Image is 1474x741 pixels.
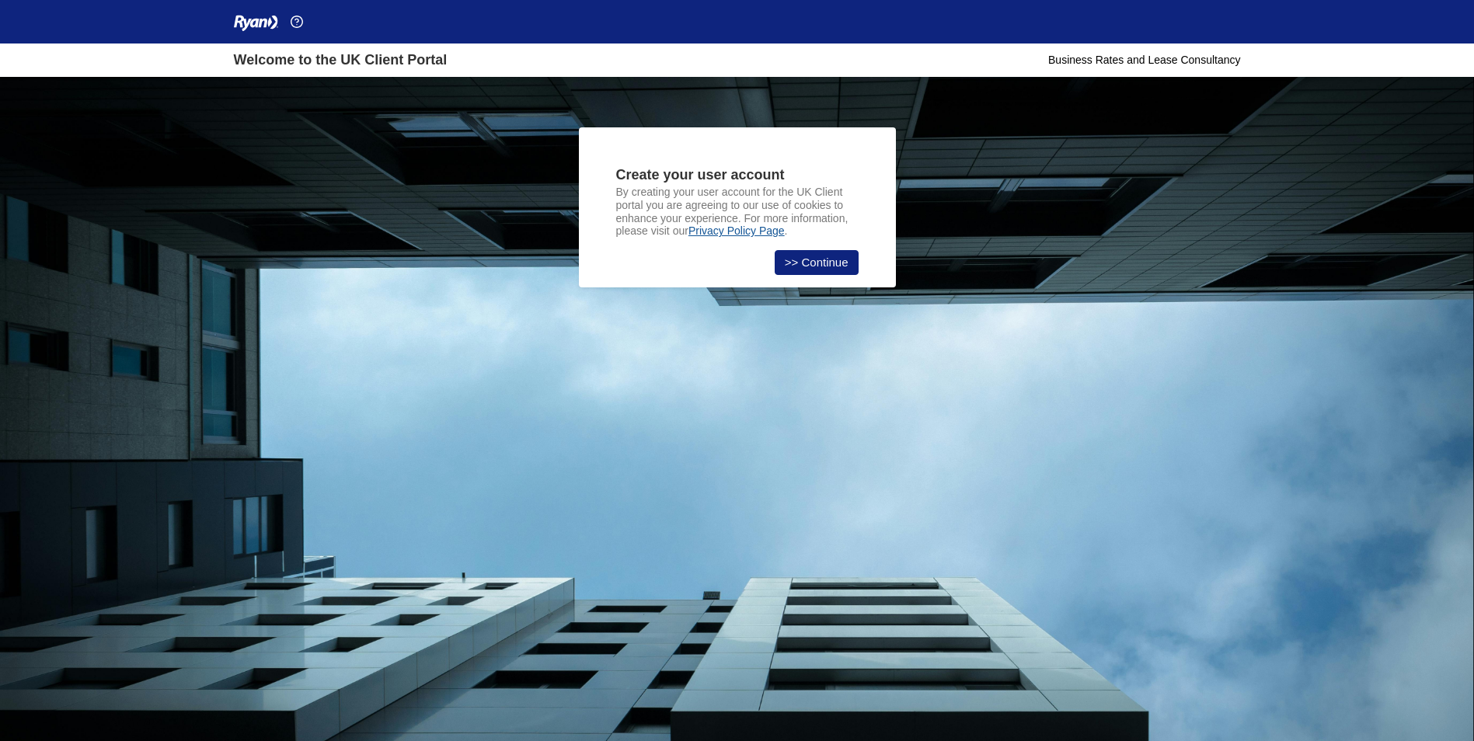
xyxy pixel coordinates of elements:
div: Welcome to the UK Client Portal [234,50,448,71]
img: Help [291,16,303,28]
div: Create your user account [616,165,859,186]
a: Privacy Policy Page [688,224,785,237]
a: >> Continue [775,250,859,275]
p: By creating your user account for the UK Client portal you are agreeing to our use of cookies to ... [616,186,859,238]
div: Business Rates and Lease Consultancy [1048,52,1240,68]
